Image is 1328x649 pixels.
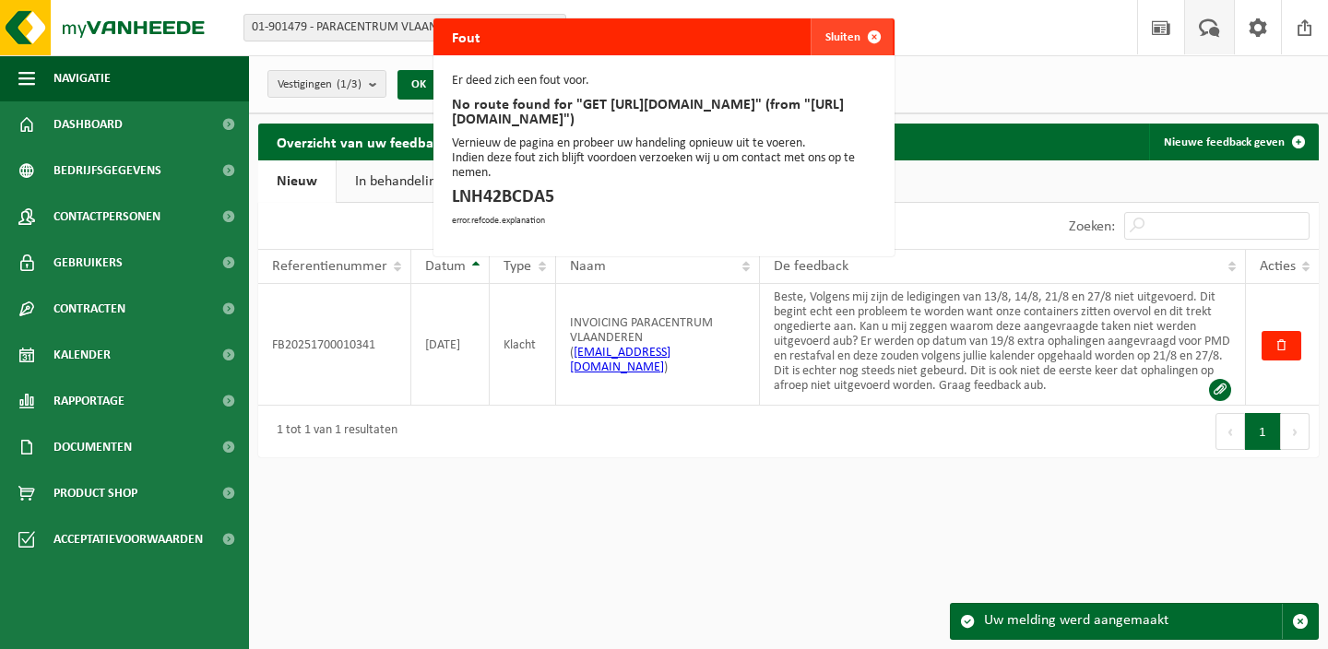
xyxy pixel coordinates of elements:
[452,214,876,229] p: error.refcode.explanation
[452,136,876,181] p: Vernieuw de pagina en probeer uw handeling opnieuw uit te voeren. Indien deze fout zich blijft vo...
[452,190,876,205] p: LNH42BCDA5
[433,18,499,57] h2: Fout
[811,18,893,55] button: Sluiten
[452,74,876,88] p: Er deed zich een fout voor.
[452,98,876,127] p: No route found for "GET [URL][DOMAIN_NAME]" (from "[URL][DOMAIN_NAME]")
